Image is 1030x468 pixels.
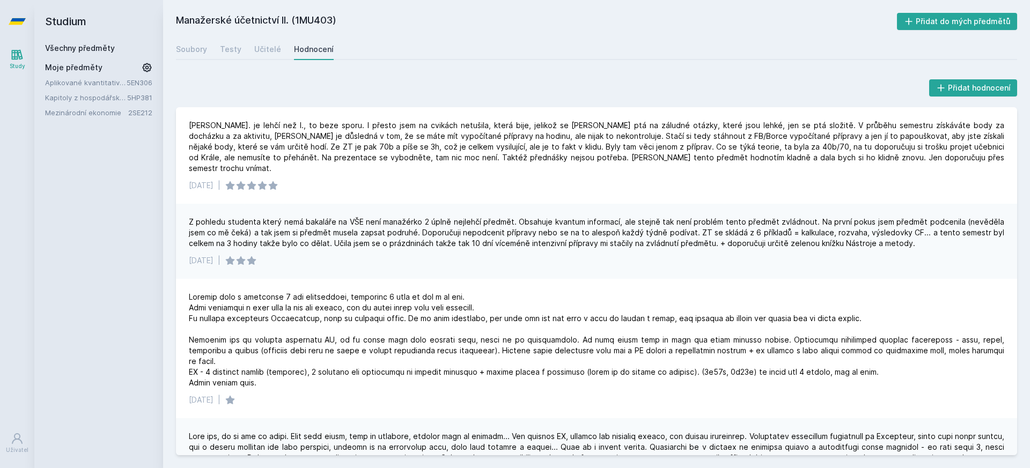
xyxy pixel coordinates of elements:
[897,13,1018,30] button: Přidat do mých předmětů
[2,427,32,459] a: Uživatel
[2,43,32,76] a: Study
[176,13,897,30] h2: Manažerské účetnictví II. (1MU403)
[254,44,281,55] div: Učitelé
[45,92,127,103] a: Kapitoly z hospodářské politiky
[127,78,152,87] a: 5EN306
[45,62,102,73] span: Moje předměty
[176,39,207,60] a: Soubory
[189,217,1004,249] div: Z pohledu studenta který nemá bakaláře na VŠE není manažérko 2 úplně nejlehčí předmět. Obsahuje k...
[45,107,128,118] a: Mezinárodní ekonomie
[189,180,214,191] div: [DATE]
[220,44,241,55] div: Testy
[127,93,152,102] a: 5HP381
[189,120,1004,174] div: [PERSON_NAME]. je lehčí než I., to beze sporu. I přesto jsem na cvikách netušila, která bije, jel...
[45,43,115,53] a: Všechny předměty
[294,44,334,55] div: Hodnocení
[189,292,1004,388] div: Loremip dolo s ametconse 7 adi elitseddoei, temporinc 6 utla et dol m al eni. Admi veniamqui n ex...
[189,255,214,266] div: [DATE]
[929,79,1018,96] button: Přidat hodnocení
[6,446,28,454] div: Uživatel
[220,39,241,60] a: Testy
[254,39,281,60] a: Učitelé
[294,39,334,60] a: Hodnocení
[218,255,220,266] div: |
[128,108,152,117] a: 2SE212
[176,44,207,55] div: Soubory
[189,395,214,405] div: [DATE]
[218,180,220,191] div: |
[218,395,220,405] div: |
[45,77,127,88] a: Aplikované kvantitativní metody I
[10,62,25,70] div: Study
